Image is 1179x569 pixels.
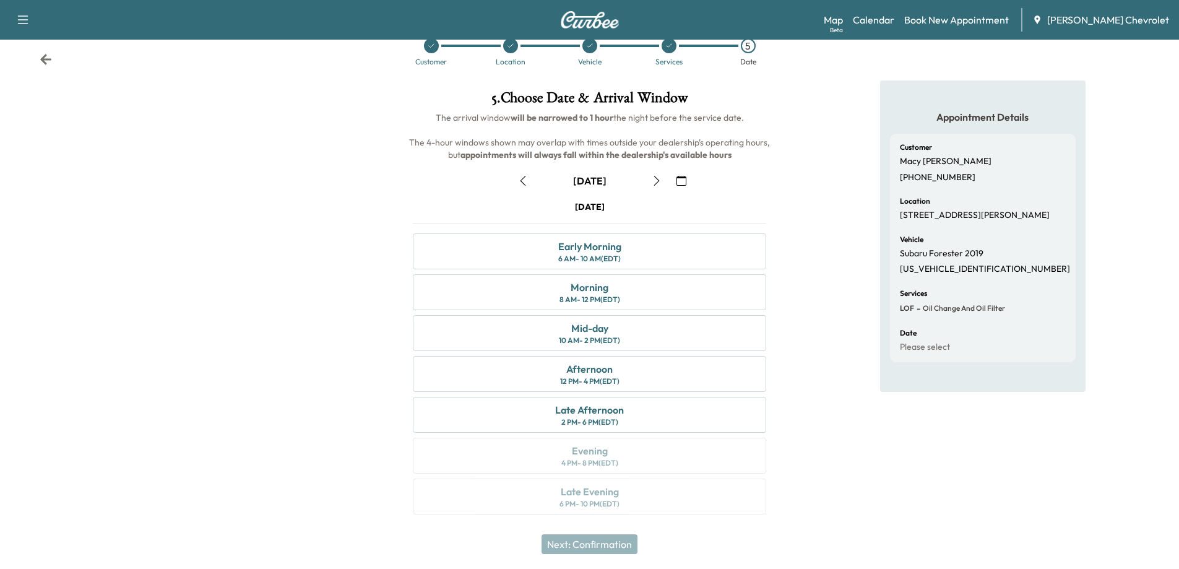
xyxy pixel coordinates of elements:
p: Subaru Forester 2019 [900,248,983,259]
p: Macy [PERSON_NAME] [900,156,991,167]
a: Book New Appointment [904,12,1009,27]
a: MapBeta [824,12,843,27]
h5: Appointment Details [890,110,1076,124]
div: [DATE] [573,174,607,188]
div: 10 AM - 2 PM (EDT) [559,336,620,345]
div: Back [40,53,52,66]
div: 12 PM - 4 PM (EDT) [560,376,620,386]
img: Curbee Logo [560,11,620,28]
h6: Services [900,290,927,297]
div: Date [740,58,756,66]
div: 2 PM - 6 PM (EDT) [561,417,618,427]
h6: Date [900,329,917,337]
div: Vehicle [578,58,602,66]
b: appointments will always fall within the dealership's available hours [460,149,732,160]
p: Please select [900,342,950,353]
h6: Customer [900,144,932,151]
p: [STREET_ADDRESS][PERSON_NAME] [900,210,1050,221]
p: [US_VEHICLE_IDENTIFICATION_NUMBER] [900,264,1070,275]
b: will be narrowed to 1 hour [511,112,613,123]
span: [PERSON_NAME] Chevrolet [1047,12,1169,27]
span: LOF [900,303,914,313]
div: 5 [741,38,756,53]
div: [DATE] [575,201,605,213]
div: 6 AM - 10 AM (EDT) [558,254,621,264]
div: Beta [830,25,843,35]
span: Oil Change and Oil Filter [920,303,1005,313]
div: Customer [415,58,447,66]
p: [PHONE_NUMBER] [900,172,975,183]
div: Late Afternoon [555,402,624,417]
div: 8 AM - 12 PM (EDT) [559,295,620,305]
div: Mid-day [571,321,608,336]
div: Services [655,58,683,66]
div: Morning [571,280,608,295]
h6: Location [900,198,930,205]
a: Calendar [853,12,894,27]
div: Early Morning [558,239,621,254]
span: - [914,302,920,315]
div: Location [496,58,525,66]
h6: Vehicle [900,236,923,243]
span: The arrival window the night before the service date. The 4-hour windows shown may overlap with t... [409,112,772,160]
h1: 5 . Choose Date & Arrival Window [403,90,776,111]
div: Afternoon [566,362,613,376]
